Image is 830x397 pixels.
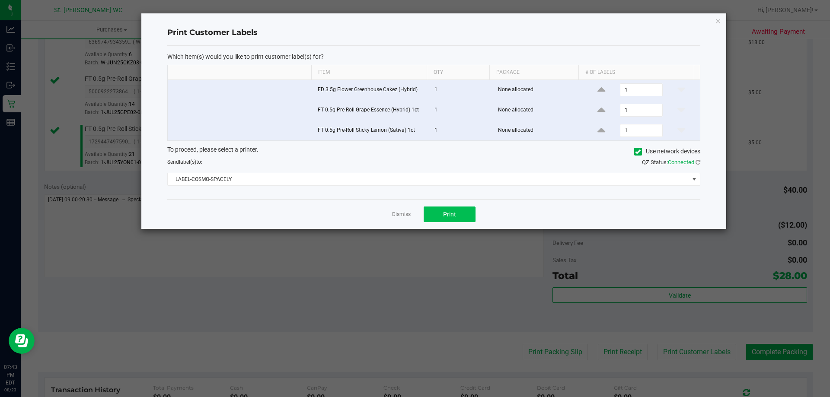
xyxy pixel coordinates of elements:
td: 1 [429,121,493,140]
td: 1 [429,80,493,100]
span: QZ Status: [642,159,700,165]
div: To proceed, please select a printer. [161,145,707,158]
span: label(s) [179,159,196,165]
p: Which item(s) would you like to print customer label(s) for? [167,53,700,60]
td: FT 0.5g Pre-Roll Sticky Lemon (Sativa) 1ct [313,121,429,140]
th: Package [489,65,578,80]
th: Qty [427,65,489,80]
span: Connected [668,159,694,165]
td: FD 3.5g Flower Greenhouse Cakez (Hybrid) [313,80,429,100]
td: None allocated [493,121,583,140]
label: Use network devices [634,147,700,156]
td: None allocated [493,80,583,100]
span: LABEL-COSMO-SPACELY [168,173,689,185]
h4: Print Customer Labels [167,27,700,38]
iframe: Resource center [9,328,35,354]
a: Dismiss [392,211,411,218]
td: None allocated [493,100,583,121]
button: Print [424,206,476,222]
td: 1 [429,100,493,121]
span: Print [443,211,456,218]
td: FT 0.5g Pre-Roll Grape Essence (Hybrid) 1ct [313,100,429,121]
th: # of labels [578,65,694,80]
span: Send to: [167,159,202,165]
th: Item [311,65,427,80]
